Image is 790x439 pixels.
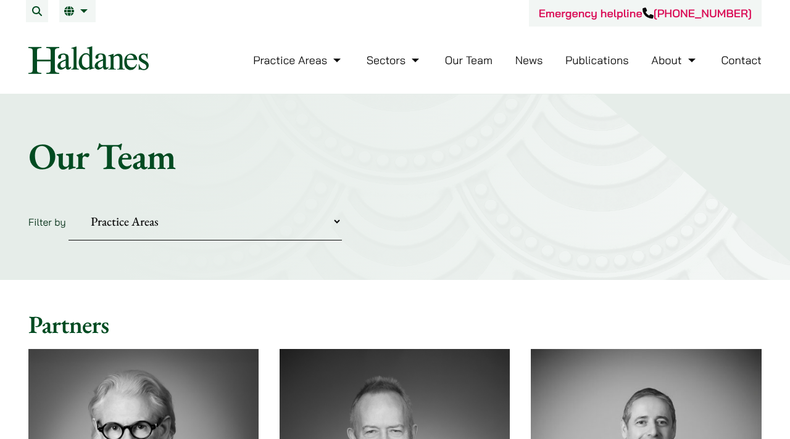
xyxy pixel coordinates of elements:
[253,53,344,67] a: Practice Areas
[28,216,66,228] label: Filter by
[28,46,149,74] img: Logo of Haldanes
[445,53,493,67] a: Our Team
[28,310,762,339] h2: Partners
[64,6,91,16] a: EN
[515,53,543,67] a: News
[28,134,762,178] h1: Our Team
[651,53,698,67] a: About
[367,53,422,67] a: Sectors
[721,53,762,67] a: Contact
[539,6,752,20] a: Emergency helpline[PHONE_NUMBER]
[565,53,629,67] a: Publications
